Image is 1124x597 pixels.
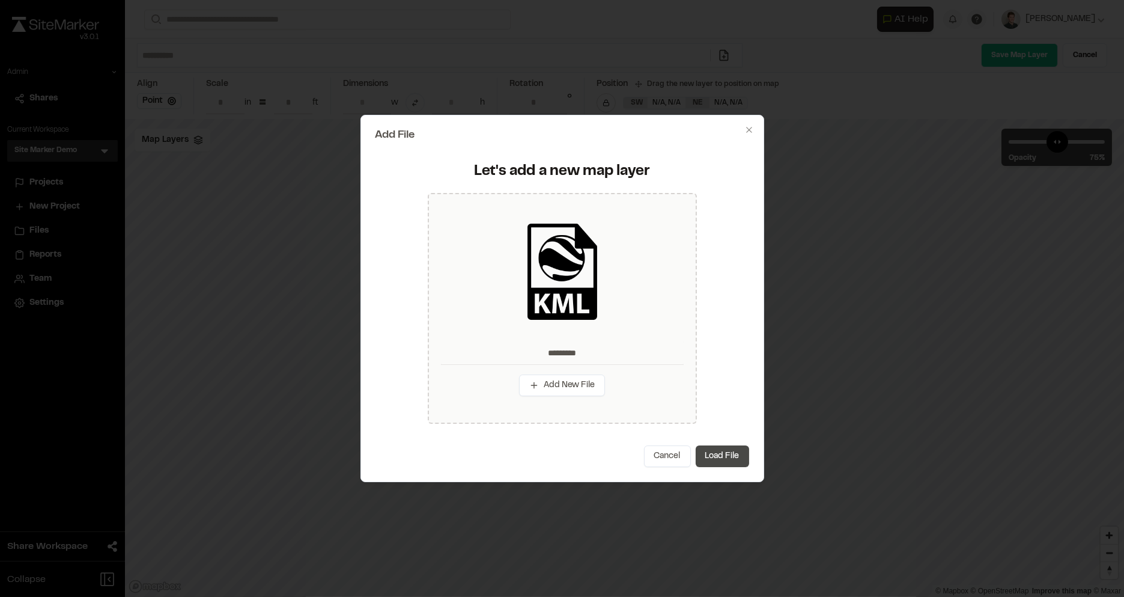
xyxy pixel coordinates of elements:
[375,130,749,141] h2: Add File
[644,445,691,467] button: Cancel
[519,375,604,396] button: Add New File
[383,162,742,182] div: Let's add a new map layer
[428,193,697,424] div: Add New File
[514,224,610,320] img: kml_black_icon.png
[696,445,749,467] button: Load File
